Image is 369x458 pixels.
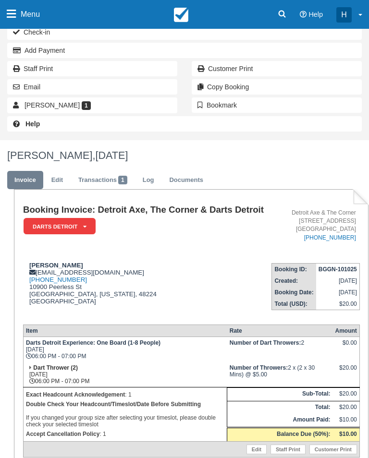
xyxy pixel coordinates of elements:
strong: Exact Headcount Acknowledgement [26,391,125,398]
a: Darts Detroit [23,217,92,235]
button: Copy Booking [192,79,362,95]
h1: [PERSON_NAME], [7,150,362,161]
h1: Booking Invoice: Detroit Axe, The Corner & Darts Detroit [23,205,270,215]
strong: Number of Dart Throwers [230,339,301,346]
th: Rate [227,325,333,337]
td: $10.00 [332,414,359,427]
span: Help [308,11,323,18]
span: 1 [82,101,91,110]
td: [DATE] 06:00 PM - 07:00 PM [23,362,227,387]
strong: Number of Throwers [230,364,288,371]
strong: [PERSON_NAME] [29,262,83,269]
span: 1 [118,176,127,184]
a: Edit [246,445,267,454]
th: Balance Due (50%): [227,428,333,442]
div: H [336,7,352,23]
strong: $10.00 [339,431,357,437]
strong: Accept Cancellation Policy [26,431,99,437]
img: checkfront-main-nav-mini-logo.png [174,8,188,22]
th: Sub-Total: [227,388,333,401]
strong: Darts Detroit Experience: One Board (1-8 People) [26,339,160,346]
a: Staff Print [271,445,306,454]
th: Amount Paid: [227,414,333,427]
a: Customer Print [309,445,357,454]
td: 2 [227,337,333,362]
em: Darts Detroit [24,218,96,235]
td: [DATE] [316,287,360,298]
button: Add Payment [7,43,362,58]
a: Log [135,171,161,190]
a: Help [7,116,362,132]
a: [PERSON_NAME] 1 [7,97,177,113]
td: 2 x (2 x 30 Mins) @ $5.00 [227,362,333,387]
a: Edit [44,171,70,190]
a: Transactions1 [71,171,135,190]
span: [DATE] [95,149,128,161]
p: : 1 [26,390,224,399]
b: Double Check Your Headcount/Timeslot/Date Before Submitting [26,401,201,408]
div: [EMAIL_ADDRESS][DOMAIN_NAME] 10900 Peerless St [GEOGRAPHIC_DATA], [US_STATE], 48224 [GEOGRAPHIC_D... [23,262,270,317]
p: If you changed your group size after selecting your timeslot, please double check your selected t... [26,399,224,429]
td: [DATE] 06:00 PM - 07:00 PM [23,337,227,362]
td: $20.00 [316,298,360,310]
th: Total (USD): [272,298,316,310]
b: Help [25,120,40,128]
th: Booking Date: [272,287,316,298]
a: Staff Print [7,61,177,76]
a: Invoice [7,171,43,190]
button: Check-in [7,24,362,40]
th: Amount [332,325,359,337]
button: Email [7,79,177,95]
address: Detroit Axe & The Corner [STREET_ADDRESS] [GEOGRAPHIC_DATA] [273,209,356,242]
div: $0.00 [335,339,357,354]
th: Total: [227,401,333,414]
button: Bookmark [192,97,362,113]
td: $20.00 [332,401,359,414]
a: Documents [162,171,210,190]
i: Help [300,11,307,18]
th: Created: [272,275,316,287]
span: [PERSON_NAME] [25,101,80,109]
strong: BGGN-101025 [319,266,357,273]
p: : 1 [26,429,224,439]
th: Item [23,325,227,337]
div: $20.00 [335,364,357,379]
strong: Dart Thrower (2) [33,364,78,371]
td: [DATE] [316,275,360,287]
a: [PHONE_NUMBER] [304,234,356,241]
th: Booking ID: [272,263,316,275]
a: Customer Print [192,61,362,76]
a: [PHONE_NUMBER] [29,276,87,283]
td: $20.00 [332,388,359,401]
